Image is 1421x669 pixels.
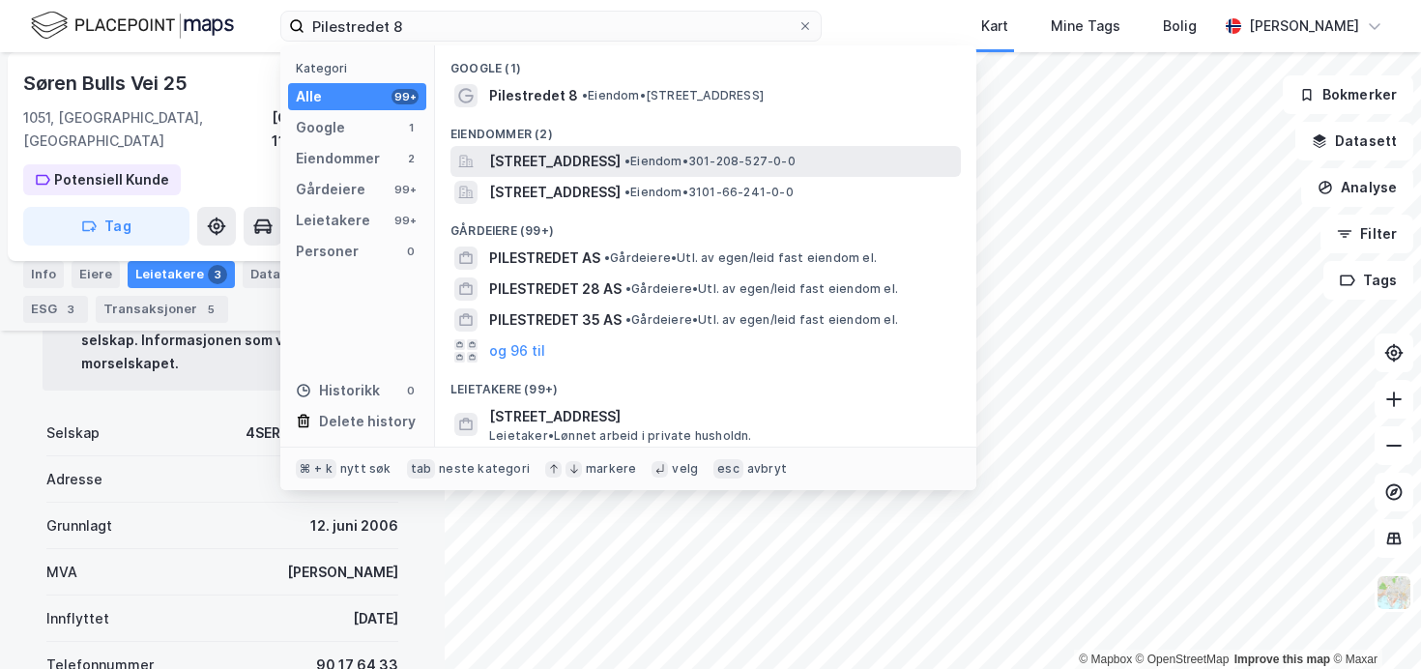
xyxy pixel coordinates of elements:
div: Eiendommer [296,147,380,170]
img: logo.f888ab2527a4732fd821a326f86c7f29.svg [31,9,234,43]
a: Mapbox [1079,653,1132,666]
span: Gårdeiere • Utl. av egen/leid fast eiendom el. [604,250,877,266]
div: avbryt [747,461,787,477]
button: Tags [1323,261,1413,300]
div: Gårdeiere [296,178,365,201]
div: 5 [201,300,220,319]
div: esc [713,459,743,479]
div: 0 [403,244,419,259]
div: Kart [981,15,1008,38]
span: Eiendom • 301-208-527-0-0 [624,154,796,169]
span: • [604,250,610,265]
div: Denne leietakeren er en del av et større selskap. Informasjonen som vist under er for morselskapet. [81,305,387,375]
div: Delete history [319,410,416,433]
div: Google [296,116,345,139]
div: nytt søk [340,461,391,477]
span: • [624,185,630,199]
div: [PERSON_NAME] [287,561,398,584]
div: 1 [403,120,419,135]
div: [DATE] [353,607,398,630]
div: Kontrollprogram for chat [1324,576,1421,669]
iframe: Chat Widget [1324,576,1421,669]
span: Leietaker • Lønnet arbeid i private husholdn. [489,428,752,444]
span: Eiendom • [STREET_ADDRESS] [582,88,764,103]
div: MVA [46,561,77,584]
div: neste kategori [439,461,530,477]
img: Z [1376,574,1412,611]
div: Historikk [296,379,380,402]
div: Eiere [72,261,120,288]
span: [STREET_ADDRESS] [489,405,953,428]
div: markere [586,461,636,477]
div: Datasett [243,261,315,288]
div: ⌘ + k [296,459,336,479]
div: 99+ [391,213,419,228]
div: 4SERVICE FACILITY AS [246,422,398,445]
div: [GEOGRAPHIC_DATA], 110/56 [272,106,421,153]
input: Søk på adresse, matrikkel, gårdeiere, leietakere eller personer [304,12,797,41]
div: 99+ [391,89,419,104]
div: Bolig [1163,15,1197,38]
button: Analyse [1301,168,1413,207]
span: • [582,88,588,102]
div: Innflyttet [46,607,109,630]
div: Leietakere (99+) [435,366,976,401]
span: PILESTREDET AS [489,247,600,270]
div: Alle [296,85,322,108]
span: PILESTREDET 35 AS [489,308,622,332]
div: 99+ [391,182,419,197]
div: Leietakere [128,261,235,288]
div: Søren Bulls Vei 25 [23,68,190,99]
a: OpenStreetMap [1136,653,1230,666]
div: Transaksjoner [96,296,228,323]
div: 0 [403,383,419,398]
button: Filter [1320,215,1413,253]
div: Google (1) [435,45,976,80]
div: Selskap [46,422,100,445]
div: Adresse [46,468,102,491]
button: Tag [23,207,189,246]
div: Leietakere [296,209,370,232]
span: Gårdeiere • Utl. av egen/leid fast eiendom el. [625,312,898,328]
span: [STREET_ADDRESS] [489,181,621,204]
span: • [625,281,631,296]
span: Pilestredet 8 [489,84,578,107]
div: ESG [23,296,88,323]
span: • [625,312,631,327]
button: Datasett [1295,122,1413,160]
div: Potensiell Kunde [54,168,169,191]
div: [PERSON_NAME] [1249,15,1359,38]
div: Personer [296,240,359,263]
div: Gårdeiere (99+) [435,208,976,243]
div: 2 [403,151,419,166]
div: Grunnlagt [46,514,112,538]
button: og 96 til [489,339,545,363]
div: 3 [208,265,227,284]
div: 3 [61,300,80,319]
span: Gårdeiere • Utl. av egen/leid fast eiendom el. [625,281,898,297]
div: 12. juni 2006 [310,514,398,538]
span: PILESTREDET 28 AS [489,277,622,301]
div: tab [407,459,436,479]
div: Info [23,261,64,288]
div: Kategori [296,61,426,75]
div: velg [672,461,698,477]
div: Mine Tags [1051,15,1120,38]
div: 1051, [GEOGRAPHIC_DATA], [GEOGRAPHIC_DATA] [23,106,272,153]
span: Eiendom • 3101-66-241-0-0 [624,185,794,200]
div: Eiendommer (2) [435,111,976,146]
button: Bokmerker [1283,75,1413,114]
span: [STREET_ADDRESS] [489,150,621,173]
a: Improve this map [1234,653,1330,666]
span: • [624,154,630,168]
